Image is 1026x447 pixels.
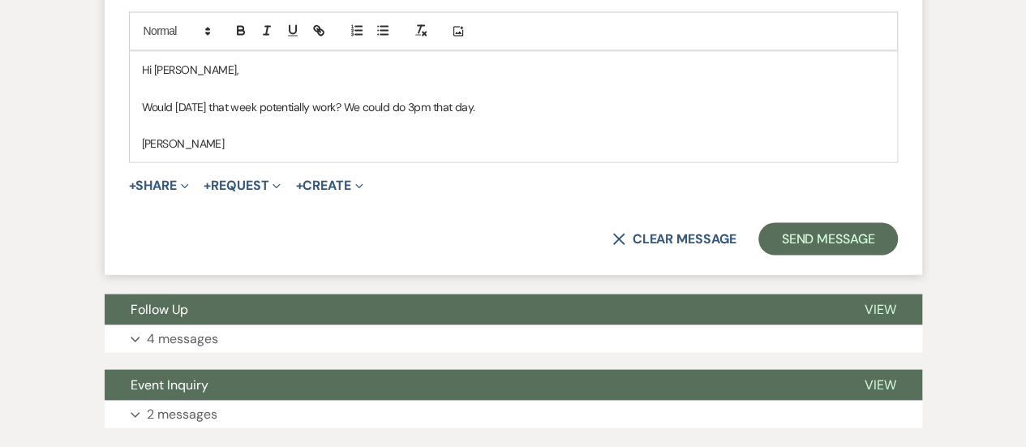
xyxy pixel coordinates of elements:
[142,134,885,152] p: [PERSON_NAME]
[204,178,281,191] button: Request
[147,403,217,424] p: 2 messages
[839,294,922,325] button: View
[612,232,736,245] button: Clear message
[105,325,922,352] button: 4 messages
[295,178,303,191] span: +
[131,300,188,317] span: Follow Up
[105,400,922,428] button: 2 messages
[204,178,211,191] span: +
[131,376,208,393] span: Event Inquiry
[142,61,885,79] p: Hi [PERSON_NAME],
[129,178,136,191] span: +
[758,222,897,255] button: Send Message
[865,376,896,393] span: View
[142,97,885,115] p: Would [DATE] that week potentially work? We could do 3pm that day.
[295,178,363,191] button: Create
[129,178,190,191] button: Share
[839,369,922,400] button: View
[105,369,839,400] button: Event Inquiry
[105,294,839,325] button: Follow Up
[147,328,218,349] p: 4 messages
[865,300,896,317] span: View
